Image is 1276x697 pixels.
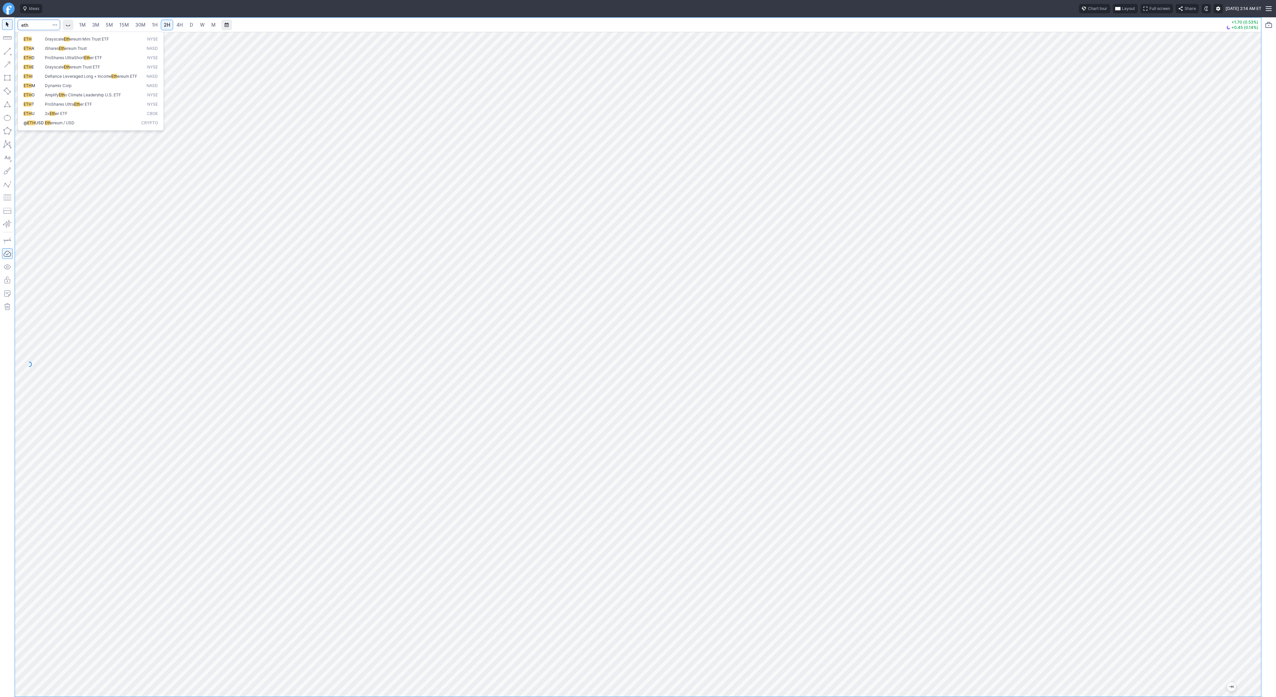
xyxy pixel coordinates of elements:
button: XABCD [2,139,13,150]
a: Finviz.com [3,3,15,15]
a: 30M [132,20,149,30]
p: +1.70 (0.53%) [1226,20,1258,24]
button: Rectangle [2,72,13,83]
span: Dynamix Corp [45,83,71,88]
span: Eth [74,102,80,107]
input: Search [18,20,60,30]
span: ETH [24,64,32,69]
span: ereum Trust [65,46,87,51]
span: Eth [59,92,65,97]
button: Range [221,20,232,30]
span: er ETF [55,111,67,116]
span: Eth [84,55,90,60]
a: 1H [149,20,160,30]
span: Amplify [45,92,59,97]
a: W [197,20,208,30]
span: NYSE [147,37,158,42]
span: ereum ETF [117,74,137,79]
span: Share [1185,5,1196,12]
span: I [32,74,33,79]
span: A [32,46,34,51]
span: er ETF [90,55,102,60]
span: ProShares Ultra [45,102,74,107]
span: NYSE [147,102,158,107]
span: NASD [147,46,158,52]
span: +0.45 (0.14%) [1231,26,1258,30]
button: Elliott waves [2,179,13,189]
a: D [186,20,197,30]
button: Text [2,152,13,163]
button: Position [2,205,13,216]
span: ETH [24,74,32,79]
span: ETH [24,111,32,116]
span: 30M [135,22,146,28]
button: Share [1176,4,1199,13]
button: Full screen [1140,4,1173,13]
span: NYSE [147,64,158,70]
span: 15M [119,22,129,28]
span: M [211,22,216,28]
a: M [208,20,219,30]
span: Chart tour [1088,5,1107,12]
a: 3M [89,20,102,30]
span: o Climate Leadership U.S. ETF [65,92,121,97]
button: Add note [2,288,13,299]
span: Eth [111,74,117,79]
span: Eth [45,120,51,125]
span: ETH [24,83,32,88]
a: 1M [76,20,89,30]
button: Brush [2,166,13,176]
span: NYSE [147,55,158,61]
span: USD [35,120,44,125]
button: Ideas [20,4,42,13]
button: Portfolio watchlist [1263,20,1274,30]
span: 4H [176,22,183,28]
span: Full screen [1149,5,1170,12]
span: E [32,64,34,69]
span: ETH [24,46,32,51]
a: 2H [161,20,173,30]
button: Layout [1113,4,1138,13]
button: Triangle [2,99,13,110]
button: Settings [1214,4,1223,13]
span: Eth [50,111,55,116]
span: D [32,55,35,60]
button: Polygon [2,126,13,136]
span: NASD [147,74,158,79]
span: Grayscale [45,64,64,69]
button: Remove all autosaved drawings [2,301,13,312]
span: 5M [106,22,113,28]
span: U [32,111,35,116]
button: Search [50,20,59,30]
span: ETH [27,120,35,125]
a: 4H [173,20,186,30]
span: 1H [152,22,158,28]
button: Ellipse [2,112,13,123]
span: Grayscale [45,37,64,42]
span: Eth [64,64,70,69]
span: 1M [79,22,86,28]
button: Drawing mode: Single [2,235,13,246]
span: Layout [1122,5,1135,12]
span: [DATE] 2:14 AM ET [1225,5,1261,12]
span: ETH [24,37,32,42]
span: O [32,92,35,97]
span: Eth [59,46,65,51]
span: ETH [24,92,32,97]
span: ereum / USD [51,120,74,125]
button: Measure [2,33,13,43]
span: D [190,22,193,28]
div: Search [18,32,164,131]
span: ereum Mini Trust ETF [70,37,109,42]
button: Chart tour [1079,4,1110,13]
button: Lock drawings [2,275,13,286]
span: M [32,83,35,88]
span: ereum Trust ETF [70,64,100,69]
span: Crypto [141,120,158,126]
span: NYSE [147,92,158,98]
span: 3M [92,22,99,28]
span: ETH [24,55,32,60]
button: Fibonacci retracements [2,192,13,203]
span: NASD [147,83,158,89]
button: Mouse [2,19,13,30]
